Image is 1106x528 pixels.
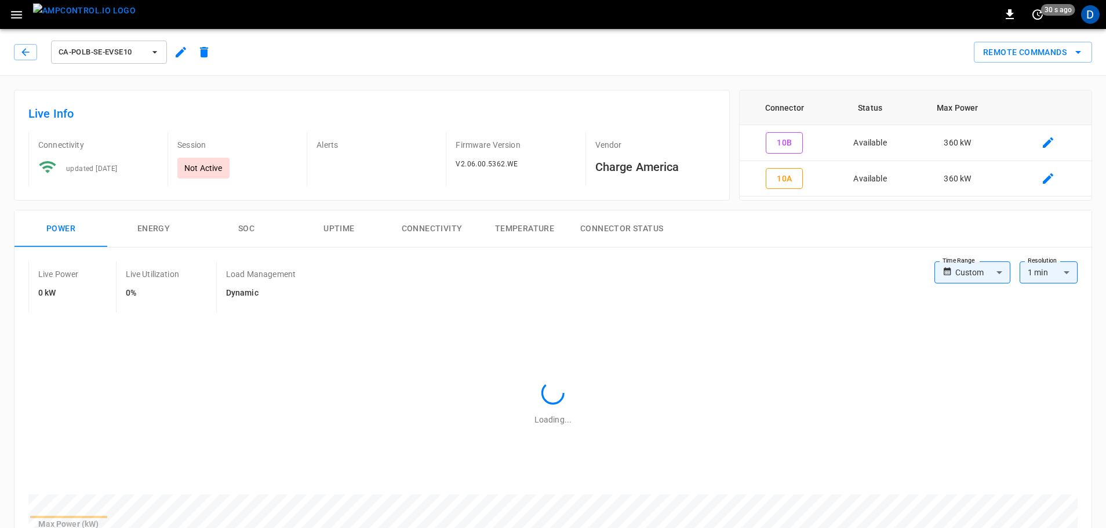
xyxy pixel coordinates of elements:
[534,415,572,424] span: Loading...
[226,287,296,300] h6: Dynamic
[595,158,715,176] h6: Charge America
[911,125,1005,161] td: 360 kW
[829,125,911,161] td: Available
[59,46,144,59] span: ca-polb-se-evse10
[829,161,911,197] td: Available
[1028,5,1047,24] button: set refresh interval
[911,90,1005,125] th: Max Power
[1028,256,1057,265] label: Resolution
[226,268,296,280] p: Load Management
[740,90,1092,196] table: connector table
[595,139,715,151] p: Vendor
[1041,4,1075,16] span: 30 s ago
[911,161,1005,197] td: 360 kW
[456,160,518,168] span: V2.06.00.5362.WE
[126,287,179,300] h6: 0%
[456,139,576,151] p: Firmware Version
[571,210,672,247] button: Connector Status
[829,90,911,125] th: Status
[184,162,223,174] p: Not Active
[955,261,1010,283] div: Custom
[974,42,1092,63] div: remote commands options
[38,268,79,280] p: Live Power
[316,139,436,151] p: Alerts
[766,168,803,190] button: 10A
[38,287,79,300] h6: 0 kW
[126,268,179,280] p: Live Utilization
[51,41,167,64] button: ca-polb-se-evse10
[66,165,118,173] span: updated [DATE]
[740,90,829,125] th: Connector
[14,210,107,247] button: Power
[293,210,385,247] button: Uptime
[38,139,158,151] p: Connectivity
[1020,261,1078,283] div: 1 min
[33,3,136,18] img: ampcontrol.io logo
[943,256,975,265] label: Time Range
[177,139,297,151] p: Session
[385,210,478,247] button: Connectivity
[766,132,803,154] button: 10B
[200,210,293,247] button: SOC
[107,210,200,247] button: Energy
[28,104,715,123] h6: Live Info
[1081,5,1100,24] div: profile-icon
[974,42,1092,63] button: Remote Commands
[478,210,571,247] button: Temperature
